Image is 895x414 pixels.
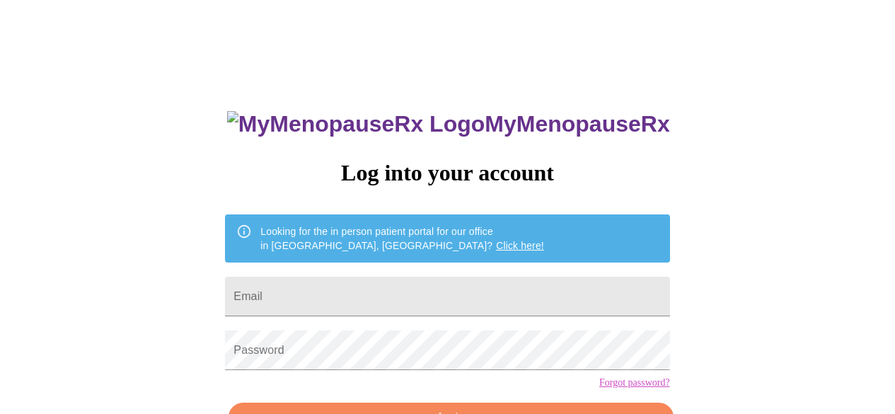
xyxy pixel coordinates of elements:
a: Click here! [496,240,544,251]
a: Forgot password? [599,377,670,389]
h3: MyMenopauseRx [227,111,670,137]
img: MyMenopauseRx Logo [227,111,485,137]
h3: Log into your account [225,160,669,186]
div: Looking for the in person patient portal for our office in [GEOGRAPHIC_DATA], [GEOGRAPHIC_DATA]? [260,219,544,258]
